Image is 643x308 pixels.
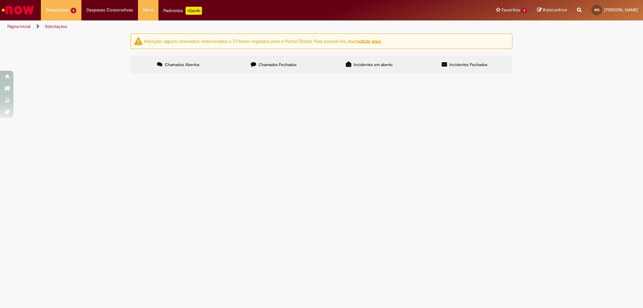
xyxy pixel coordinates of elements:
a: Rascunhos [537,7,567,13]
span: Despesas Corporativas [86,7,133,13]
span: Requisições [46,7,69,13]
a: Página inicial [7,24,30,29]
span: Chamados Fechados [259,62,297,67]
ng-bind-html: Atenção: alguns chamados relacionados a T.I foram migrados para o Portal Global. Para acessá-los,... [144,38,381,44]
span: More [143,7,153,13]
a: clicar aqui. [359,38,381,44]
span: Favoritos [502,7,520,13]
ul: Trilhas de página [5,20,424,33]
span: 6 [71,8,76,13]
p: +GenAi [186,7,202,15]
span: 3 [521,8,527,13]
span: Incidentes em aberto [354,62,392,67]
span: MS [594,8,599,12]
div: Padroniza [163,7,202,15]
span: Incidentes Fechados [449,62,488,67]
span: [PERSON_NAME] [604,7,638,13]
span: Rascunhos [543,7,567,13]
a: Solicitações [45,24,67,29]
span: Chamados Abertos [165,62,200,67]
img: ServiceNow [1,3,35,17]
